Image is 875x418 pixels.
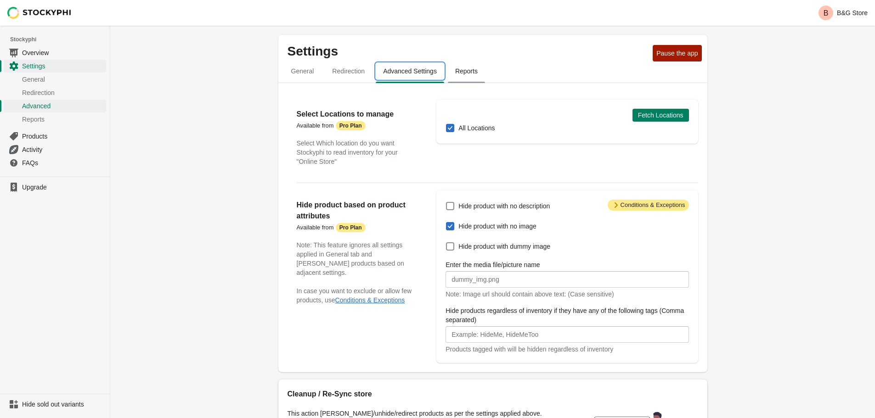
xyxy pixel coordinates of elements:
span: FAQs [22,158,104,167]
span: Advanced [22,101,104,111]
button: redirection [323,59,374,83]
div: Products tagged with will be hidden regardless of inventory [446,345,689,354]
a: Overview [4,46,106,59]
span: Hide product with no description [458,201,550,211]
span: Available from [297,122,334,129]
span: Settings [22,61,104,71]
span: Reports [448,63,485,79]
span: General [22,75,104,84]
span: Stockyphi [10,35,110,44]
button: general [282,59,323,83]
p: Settings [288,44,649,59]
text: B [824,9,829,17]
span: Reports [22,115,104,124]
strong: Select Locations to manage [297,110,394,118]
span: General [284,63,322,79]
span: Activity [22,145,104,154]
p: In case you want to exclude or allow few products, use [297,286,418,305]
a: General [4,72,106,86]
button: Conditions & Exceptions [335,296,405,304]
a: Advanced [4,99,106,112]
a: Hide sold out variants [4,398,106,411]
span: Pause the app [656,50,698,57]
input: Example: HideMe, HideMeToo [446,326,689,343]
span: Conditions & Exceptions [608,200,689,211]
strong: Pro Plan [339,224,362,231]
label: Hide products regardless of inventory if they have any of the following tags (Comma separated) [446,306,689,324]
a: Products [4,129,106,143]
h3: Note: This feature ignores all settings applied in General tab and [PERSON_NAME] products based o... [297,240,418,277]
span: Products [22,132,104,141]
span: Advanced Settings [376,63,444,79]
a: Redirection [4,86,106,99]
button: Advanced settings [374,59,446,83]
button: Pause the app [653,45,701,61]
span: Fetch Locations [638,111,683,119]
span: All Locations [458,123,495,133]
span: Hide product with dummy image [458,242,550,251]
span: Upgrade [22,183,104,192]
button: Fetch Locations [632,109,689,122]
span: Hide sold out variants [22,400,104,409]
strong: Hide product based on product attributes [297,201,406,220]
span: Overview [22,48,104,57]
a: Activity [4,143,106,156]
label: Enter the media file/picture name [446,260,540,269]
h2: Cleanup / Re-Sync store [288,389,563,400]
button: reports [446,59,487,83]
span: Redirection [22,88,104,97]
a: Upgrade [4,181,106,194]
a: Reports [4,112,106,126]
span: Redirection [325,63,372,79]
p: B&G Store [837,9,868,17]
span: Available from [297,224,334,231]
strong: Pro Plan [339,122,362,129]
a: FAQs [4,156,106,169]
button: Avatar with initials BB&G Store [815,4,871,22]
span: Hide product with no image [458,222,536,231]
div: Note: Image url should contain above text: (Case sensitive) [446,290,689,299]
p: Select Which location do you want Stockyphi to read inventory for your "Online Store" [297,139,418,166]
span: Avatar with initials B [819,6,833,20]
img: Stockyphi [7,7,72,19]
input: dummy_img.png [446,271,689,288]
a: Settings [4,59,106,72]
p: This action [PERSON_NAME]/unhide/redirect products as per the settings applied above. [288,409,563,418]
div: Advanced settings [278,83,707,372]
